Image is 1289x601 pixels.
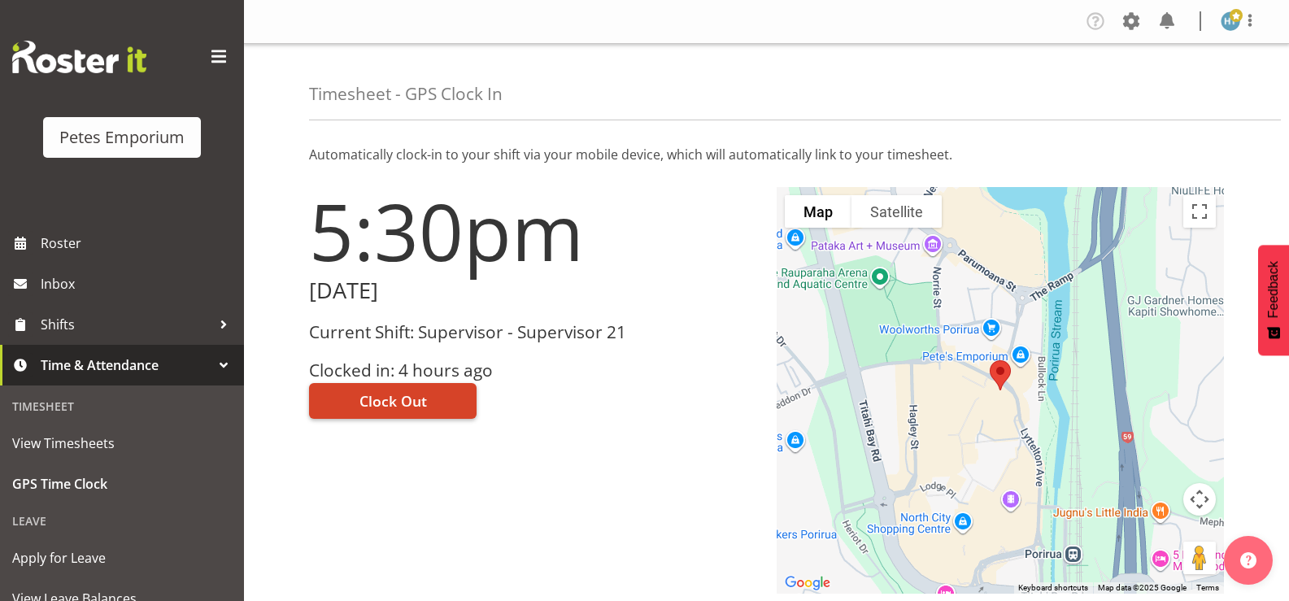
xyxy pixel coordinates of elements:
span: Shifts [41,312,211,337]
button: Keyboard shortcuts [1018,582,1088,594]
button: Show street map [785,195,851,228]
a: Terms (opens in new tab) [1196,583,1219,592]
span: View Timesheets [12,431,232,455]
button: Clock Out [309,383,477,419]
h1: 5:30pm [309,187,757,275]
span: Map data ©2025 Google [1098,583,1187,592]
img: helena-tomlin701.jpg [1221,11,1240,31]
a: Apply for Leave [4,538,240,578]
h3: Current Shift: Supervisor - Supervisor 21 [309,323,757,342]
span: Feedback [1266,261,1281,318]
span: Time & Attendance [41,353,211,377]
button: Show satellite imagery [851,195,942,228]
h3: Clocked in: 4 hours ago [309,361,757,380]
img: Rosterit website logo [12,41,146,73]
span: Apply for Leave [12,546,232,570]
h4: Timesheet - GPS Clock In [309,85,503,103]
img: Google [781,573,834,594]
a: GPS Time Clock [4,464,240,504]
a: Open this area in Google Maps (opens a new window) [781,573,834,594]
span: Inbox [41,272,236,296]
button: Drag Pegman onto the map to open Street View [1183,542,1216,574]
a: View Timesheets [4,423,240,464]
div: Petes Emporium [59,125,185,150]
button: Map camera controls [1183,483,1216,516]
button: Feedback - Show survey [1258,245,1289,355]
span: Clock Out [359,390,427,412]
span: GPS Time Clock [12,472,232,496]
span: Roster [41,231,236,255]
h2: [DATE] [309,278,757,303]
img: help-xxl-2.png [1240,552,1256,568]
div: Timesheet [4,390,240,423]
button: Toggle fullscreen view [1183,195,1216,228]
div: Leave [4,504,240,538]
p: Automatically clock-in to your shift via your mobile device, which will automatically link to you... [309,145,1224,164]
